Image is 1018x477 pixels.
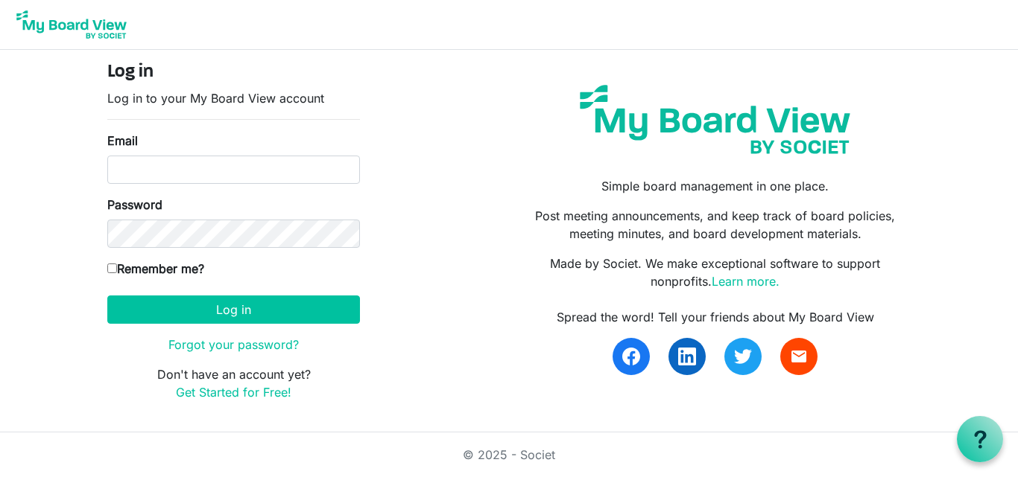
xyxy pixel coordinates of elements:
input: Remember me? [107,263,117,273]
label: Password [107,196,162,214]
h4: Log in [107,62,360,83]
a: Get Started for Free! [176,385,291,400]
a: © 2025 - Societ [463,447,555,462]
span: email [790,348,808,365]
label: Email [107,132,138,150]
img: facebook.svg [622,348,640,365]
img: linkedin.svg [678,348,696,365]
a: email [780,338,818,375]
a: Learn more. [712,274,780,289]
p: Don't have an account yet? [107,365,360,401]
label: Remember me? [107,260,204,278]
img: twitter.svg [734,348,752,365]
p: Post meeting announcements, and keep track of board policies, meeting minutes, and board developm... [520,207,911,243]
p: Simple board management in one place. [520,177,911,195]
img: My Board View Logo [12,6,131,43]
p: Made by Societ. We make exceptional software to support nonprofits. [520,254,911,290]
div: Spread the word! Tell your friends about My Board View [520,308,911,326]
p: Log in to your My Board View account [107,89,360,107]
a: Forgot your password? [168,337,299,352]
img: my-board-view-societ.svg [569,74,861,165]
button: Log in [107,295,360,324]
